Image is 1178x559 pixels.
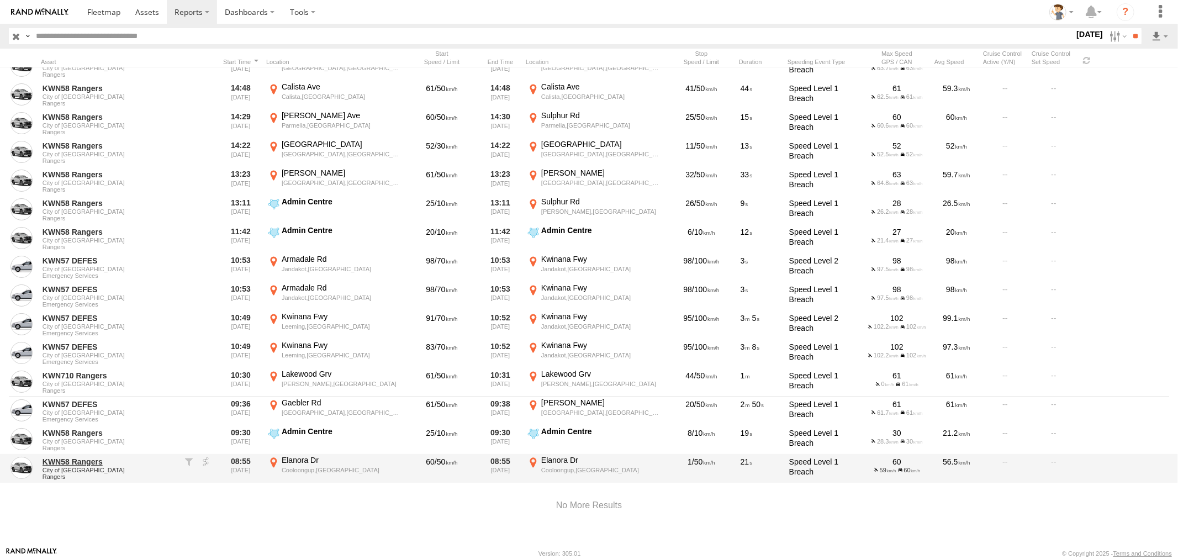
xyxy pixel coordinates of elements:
[426,170,435,179] span: Asset Speed
[741,342,750,351] span: 3
[934,139,979,166] div: Average Asset Speed
[266,82,404,108] label: Click to View Start Speeding Location
[526,426,664,453] label: Click to View Current Location
[900,65,923,71] span: Max CAN Speed
[426,113,435,122] span: Asset Speed
[1045,4,1077,20] div: Louis De Klerk
[741,199,748,208] span: 9
[266,369,404,395] label: Click to View Start Speeding Location
[934,254,979,281] div: Average Asset Speed
[788,82,859,108] div: Speed Level 1 Breach
[934,197,979,223] div: Average Asset Speed
[683,256,692,265] span: 98
[410,284,473,294] div: /
[685,141,694,150] span: 11
[426,84,435,93] span: Asset Speed
[526,82,664,108] label: Click to View Current Location
[741,170,752,179] span: 33
[526,455,664,482] label: Click to View Current Location
[696,170,717,179] span: 50
[685,199,694,208] span: 26
[541,110,662,120] div: Sulphur Rd
[43,387,177,394] span: Filter Results to this Group
[890,314,903,323] span: Max Asset Speed
[892,141,901,150] span: Max Asset Speed
[437,141,458,150] span: Speed Limit
[788,283,859,309] div: Speed Level 1 Breach
[43,215,177,222] span: Filter Results to this Group
[6,548,57,559] a: Visit our Website
[871,208,899,215] span: Max GPS Speed
[220,312,262,338] div: 10:49 [DATE]
[23,28,32,44] label: Search Query
[934,58,979,66] div: Avg Speed
[788,398,859,424] div: Speed Level 1 Breach
[282,122,403,129] div: Parmelia,[GEOGRAPHIC_DATA]
[896,381,918,387] span: Max CAN Speed
[696,84,717,93] span: 50
[43,170,177,180] a: KWN58 Rangers
[43,371,177,381] a: KWN710 Rangers
[1105,28,1129,44] label: Search Filter Options
[696,141,717,150] span: 50
[900,122,923,129] span: Max CAN Speed
[892,113,901,122] span: Max Asset Speed
[526,340,664,367] label: Click to View Current Location
[479,398,521,424] div: 09:38 [DATE]
[479,58,521,66] div: Click to Sort
[541,265,662,273] div: Jandakot,[GEOGRAPHIC_DATA]
[670,371,733,381] div: /
[220,168,262,194] div: 13:23 [DATE]
[934,283,979,309] div: Average Asset Speed
[670,256,733,266] div: /
[282,351,403,359] div: Leeming,[GEOGRAPHIC_DATA]
[871,294,899,301] span: Max GPS Speed
[266,168,404,194] label: Click to View Start Speeding Location
[892,256,901,265] span: Max Asset Speed
[900,323,926,330] span: Max CAN Speed
[479,168,521,194] div: 13:23 [DATE]
[410,371,473,381] div: /
[788,225,859,252] div: Speed Level 1 Breach
[437,371,458,380] span: Speed Limit
[541,283,662,293] div: Kwinana Fwy
[526,168,664,194] label: Click to View Current Location
[934,168,979,194] div: Average Asset Speed
[437,285,458,294] span: Speed Limit
[892,371,901,380] span: Max Asset Speed
[752,342,760,351] span: 8
[479,369,521,395] div: 10:31 [DATE]
[788,312,859,338] div: Speed Level 2 Breach
[541,369,662,379] div: Lakewood Grv
[788,197,859,223] div: Speed Level 1 Breach
[1150,28,1169,44] label: Export results as...
[266,254,404,281] label: Click to View Start Speeding Location
[526,254,664,281] label: Click to View Current Location
[541,179,662,187] div: [GEOGRAPHIC_DATA],[GEOGRAPHIC_DATA]
[410,83,473,93] div: /
[683,314,692,323] span: 95
[282,312,403,321] div: Kwinana Fwy
[694,256,720,265] span: 100
[479,225,521,252] div: 11:42 [DATE]
[670,313,733,323] div: /
[696,113,717,122] span: 50
[282,265,403,273] div: Jandakot,[GEOGRAPHIC_DATA]
[437,314,458,323] span: Speed Limit
[426,228,435,236] span: Asset Speed
[526,139,664,166] label: Click to View Current Location
[864,50,930,66] div: Max Speed GPS / CAN
[541,254,662,264] div: Kwinana Fwy
[43,284,177,294] a: KWN57 DEFES
[526,225,664,252] label: Click to View Current Location
[670,342,733,352] div: /
[526,398,664,424] label: Click to View Current Location
[900,208,923,215] span: Max CAN Speed
[282,254,403,264] div: Armadale Rd
[43,358,177,365] span: Filter Results to this Group
[43,244,177,250] span: Filter Results to this Group
[670,83,733,93] div: /
[934,312,979,338] div: Average Asset Speed
[43,141,177,151] a: KWN58 Rangers
[426,371,435,380] span: Asset Speed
